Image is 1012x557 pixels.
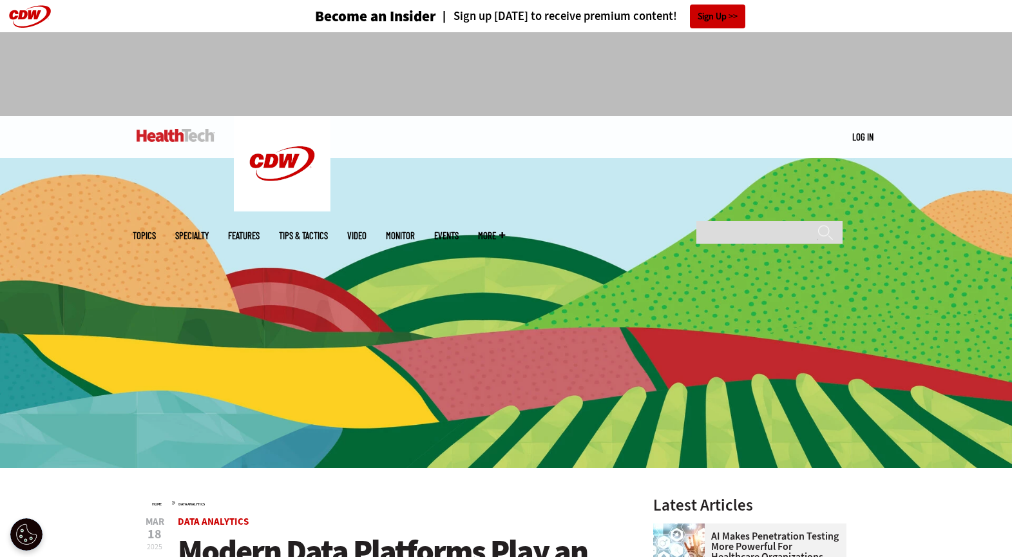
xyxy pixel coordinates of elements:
img: Home [234,116,330,211]
a: MonITor [386,231,415,240]
span: Topics [133,231,156,240]
a: Video [347,231,367,240]
a: Home [152,502,162,507]
span: More [478,231,505,240]
img: Home [137,129,215,142]
span: 18 [146,528,164,541]
h3: Latest Articles [653,497,846,513]
a: Log in [852,131,874,142]
span: Specialty [175,231,209,240]
a: Tips & Tactics [279,231,328,240]
span: Mar [146,517,164,527]
button: Open Preferences [10,518,43,551]
a: Sign up [DATE] to receive premium content! [436,10,677,23]
a: CDW [234,201,330,215]
span: 2025 [147,542,162,552]
a: Sign Up [690,5,745,28]
a: Data Analytics [178,502,205,507]
a: Features [228,231,260,240]
a: Events [434,231,459,240]
div: Cookie Settings [10,518,43,551]
a: Become an Insider [267,9,436,24]
a: Healthcare and hacking concept [653,523,711,534]
div: User menu [852,130,874,144]
iframe: advertisement [272,45,741,103]
h3: Become an Insider [315,9,436,24]
a: Data Analytics [178,515,249,528]
div: » [152,497,620,507]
